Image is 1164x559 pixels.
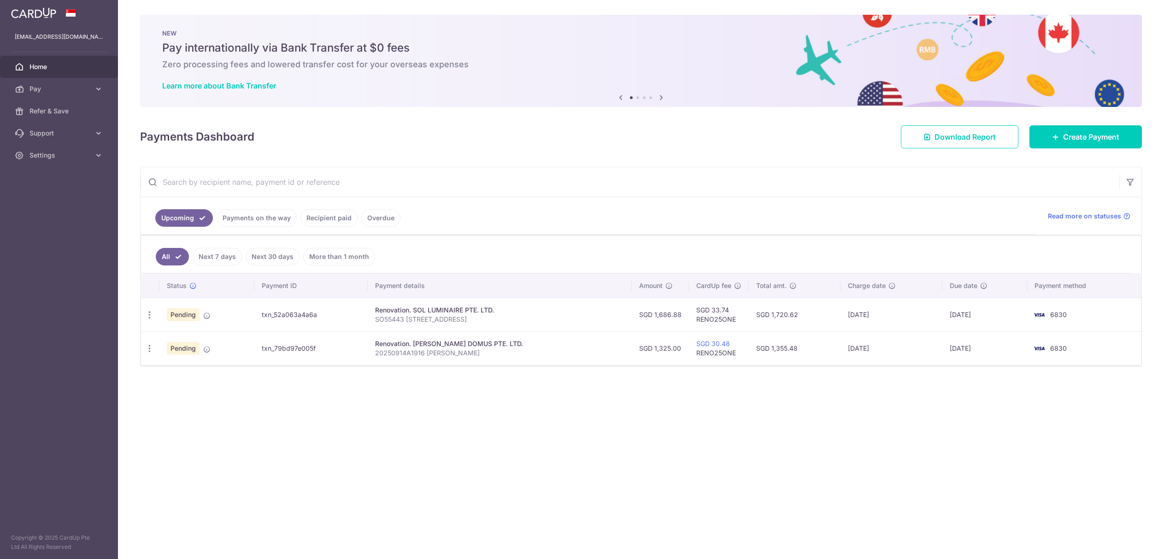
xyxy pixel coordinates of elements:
[689,331,749,365] td: RENO25ONE
[11,7,56,18] img: CardUp
[632,298,689,331] td: SGD 1,686.88
[155,209,213,227] a: Upcoming
[254,331,368,365] td: txn_79bd97e005f
[935,131,996,142] span: Download Report
[841,331,942,365] td: [DATE]
[950,281,977,290] span: Due date
[167,281,187,290] span: Status
[1048,212,1121,221] span: Read more on statuses
[1050,311,1067,318] span: 6830
[1048,212,1130,221] a: Read more on statuses
[29,129,90,138] span: Support
[368,274,631,298] th: Payment details
[303,248,375,265] a: More than 1 month
[167,342,200,355] span: Pending
[140,15,1142,107] img: Bank transfer banner
[162,81,276,90] a: Learn more about Bank Transfer
[254,298,368,331] td: txn_52a063a4a6a
[29,84,90,94] span: Pay
[696,281,731,290] span: CardUp fee
[848,281,886,290] span: Charge date
[1063,131,1119,142] span: Create Payment
[1030,343,1048,354] img: Bank Card
[246,248,300,265] a: Next 30 days
[1030,309,1048,320] img: Bank Card
[375,315,624,324] p: SO55443 [STREET_ADDRESS]
[162,29,1120,37] p: NEW
[141,167,1119,197] input: Search by recipient name, payment id or reference
[942,298,1028,331] td: [DATE]
[300,209,358,227] a: Recipient paid
[29,106,90,116] span: Refer & Save
[162,41,1120,55] h5: Pay internationally via Bank Transfer at $0 fees
[1027,274,1141,298] th: Payment method
[162,59,1120,70] h6: Zero processing fees and lowered transfer cost for your overseas expenses
[29,62,90,71] span: Home
[749,298,841,331] td: SGD 1,720.62
[756,281,787,290] span: Total amt.
[140,129,254,145] h4: Payments Dashboard
[167,308,200,321] span: Pending
[375,339,624,348] div: Renovation. [PERSON_NAME] DOMUS PTE. LTD.
[942,331,1028,365] td: [DATE]
[749,331,841,365] td: SGD 1,355.48
[29,151,90,160] span: Settings
[193,248,242,265] a: Next 7 days
[361,209,400,227] a: Overdue
[639,281,663,290] span: Amount
[156,248,189,265] a: All
[1029,125,1142,148] a: Create Payment
[689,298,749,331] td: SGD 33.74 RENO25ONE
[696,340,730,347] a: SGD 30.48
[901,125,1018,148] a: Download Report
[375,348,624,358] p: 20250914A1916 [PERSON_NAME]
[841,298,942,331] td: [DATE]
[1050,344,1067,352] span: 6830
[632,331,689,365] td: SGD 1,325.00
[254,274,368,298] th: Payment ID
[15,32,103,41] p: [EMAIL_ADDRESS][DOMAIN_NAME]
[217,209,297,227] a: Payments on the way
[375,306,624,315] div: Renovation. SOL LUMINAIRE PTE. LTD.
